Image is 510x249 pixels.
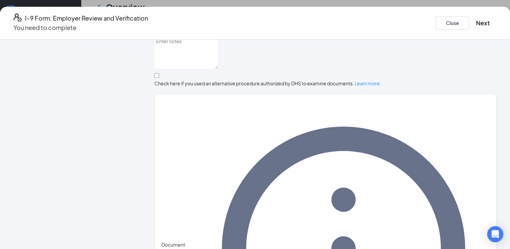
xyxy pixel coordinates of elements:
[154,73,159,78] input: Check here if you used an alternative procedure authorized by DHS to examine documents. Learn more
[13,13,22,22] svg: FormI9EVerifyIcon
[487,226,503,242] div: Open Intercom Messenger
[13,23,148,32] p: You need to complete
[154,80,380,87] div: Check here if you used an alternative procedure authorized by DHS to examine documents.
[355,80,380,86] a: Learn more
[476,18,490,28] button: Next
[25,13,148,23] h4: I-9 Form: Employer Review and Verification
[436,16,469,30] button: Close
